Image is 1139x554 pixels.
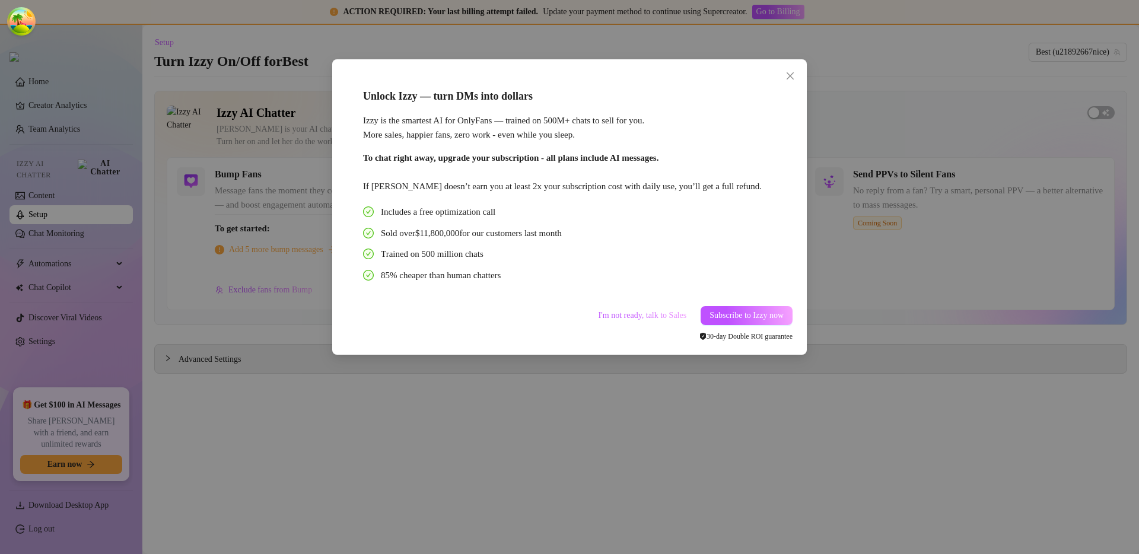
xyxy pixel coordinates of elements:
[699,332,793,340] span: 30‑day Double ROI guarantee
[785,71,795,81] span: close
[699,333,707,340] span: safety-certificate
[363,114,769,142] div: Izzy is the smartest AI for OnlyFans — trained on 500M+ chats to sell for you. More sales, happie...
[589,306,696,325] button: I'm not ready, talk to Sales
[381,227,562,241] span: Sold over $11,800,000 for our customers last month
[363,153,658,163] b: To chat right away, upgrade your subscription - all plans include AI messages.
[781,71,800,81] span: Close
[701,306,793,325] button: Subscribe to Izzy now
[710,311,784,320] span: Subscribe to Izzy now
[9,9,33,33] button: Open Tanstack query devtools
[363,270,374,281] span: check-circle
[363,90,533,102] strong: Unlock Izzy — turn DMs into dollars
[363,228,374,238] span: check-circle
[781,66,800,85] button: Close
[599,311,687,320] span: I'm not ready, talk to Sales
[381,205,495,219] span: Includes a free optimization call
[363,206,374,217] span: check-circle
[381,269,501,283] span: 85% cheaper than human chatters
[363,151,769,193] div: If [PERSON_NAME] doesn’t earn you at least 2x your subscription cost with daily use, you’ll get a...
[363,249,374,259] span: check-circle
[381,247,483,262] span: Trained on 500 million chats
